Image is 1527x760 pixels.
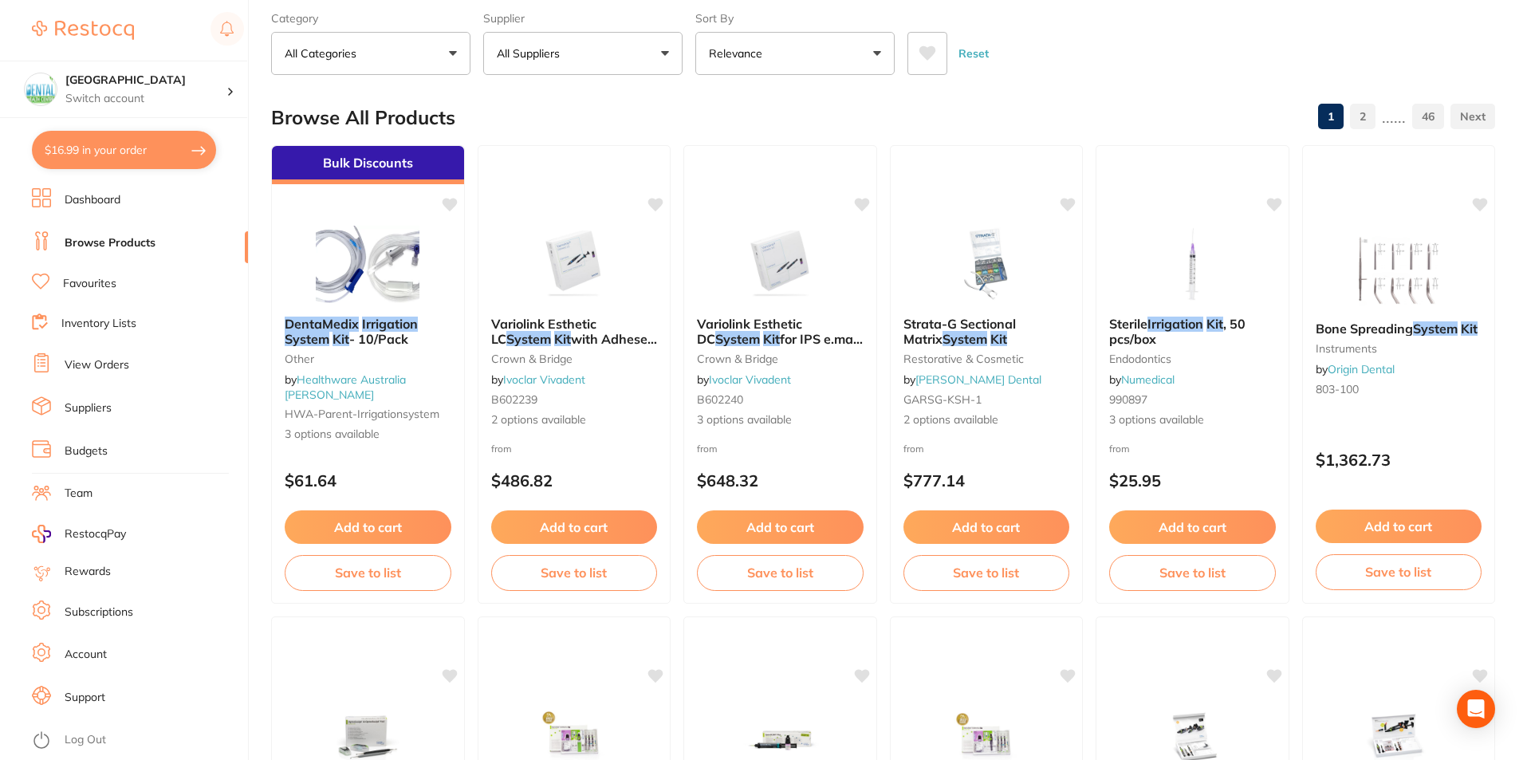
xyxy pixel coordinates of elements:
a: Origin Dental [1328,362,1395,376]
span: - 10/Pack [349,331,408,347]
button: Save to list [903,555,1070,590]
a: Team [65,486,92,502]
span: 2 options available [903,412,1070,428]
small: restorative & cosmetic [903,352,1070,365]
small: endodontics [1109,352,1276,365]
a: Restocq Logo [32,12,134,49]
span: by [491,372,585,387]
a: View Orders [65,357,129,373]
img: DentaMedix Irrigation System Kit - 10/Pack [316,224,419,304]
b: Variolink Esthetic DC System Kit for IPS e.max with Adhese Universal VivaPen [697,317,864,346]
span: 2 options available [491,412,658,428]
p: $61.64 [285,471,451,490]
span: 803-100 [1316,382,1359,396]
img: Variolink Esthetic DC System Kit for IPS e.max with Adhese Universal VivaPen [728,224,832,304]
a: Favourites [63,276,116,292]
span: Sterile [1109,316,1147,332]
button: All Categories [271,32,470,75]
span: 990897 [1109,392,1147,407]
a: Inventory Lists [61,316,136,332]
small: instruments [1316,342,1482,355]
div: Bulk Discounts [272,146,464,184]
a: Suppliers [65,400,112,416]
span: Variolink Esthetic LC [491,316,596,346]
p: $648.32 [697,471,864,490]
span: with Adhese Universal Bottle [491,331,657,361]
button: Save to list [1109,555,1276,590]
a: Healthware Australia [PERSON_NAME] [285,372,406,401]
a: Browse Products [65,235,155,251]
a: RestocqPay [32,525,126,543]
span: HWA-parent-irrigationsystem [285,407,439,421]
button: Save to list [697,555,864,590]
button: Add to cart [285,510,451,544]
button: All Suppliers [483,32,683,75]
em: System [506,331,551,347]
button: Add to cart [1109,510,1276,544]
a: Subscriptions [65,604,133,620]
a: Budgets [65,443,108,459]
a: 2 [1350,100,1375,132]
em: Kit [763,331,780,347]
h2: Browse All Products [271,107,455,129]
button: Add to cart [697,510,864,544]
button: Reset [954,32,994,75]
span: 3 options available [697,412,864,428]
button: $16.99 in your order [32,131,216,169]
span: from [697,443,718,455]
img: Strata-G Sectional Matrix System Kit [935,224,1038,304]
a: [PERSON_NAME] Dental [915,372,1041,387]
p: Relevance [709,45,769,61]
span: from [491,443,512,455]
span: by [903,372,1041,387]
button: Add to cart [903,510,1070,544]
span: B602239 [491,392,537,407]
b: Variolink Esthetic LC System Kit with Adhese Universal Bottle [491,317,658,346]
em: DentaMedix [285,316,359,332]
span: by [285,372,406,401]
p: ...... [1382,108,1406,126]
a: 1 [1318,100,1344,132]
em: Kit [333,331,349,347]
p: All Suppliers [497,45,566,61]
em: System [943,331,987,347]
button: Relevance [695,32,895,75]
span: Bone Spreading [1316,321,1413,337]
a: Ivoclar Vivadent [709,372,791,387]
p: $25.95 [1109,471,1276,490]
a: Rewards [65,564,111,580]
img: Dental Health Centre [25,73,57,105]
h4: Dental Health Centre [65,73,226,89]
span: by [697,372,791,387]
span: , 50 pcs/box [1109,316,1246,346]
div: Open Intercom Messenger [1457,690,1495,728]
button: Save to list [1316,554,1482,589]
span: B602240 [697,392,743,407]
span: for IPS e.max with Adhese Universal VivaPen [697,331,863,376]
img: Sterile Irrigation Kit, 50 pcs/box [1140,224,1244,304]
b: Sterile Irrigation Kit, 50 pcs/box [1109,317,1276,346]
span: from [903,443,924,455]
span: Variolink Esthetic DC [697,316,802,346]
label: Category [271,11,470,26]
p: $486.82 [491,471,658,490]
a: 46 [1412,100,1444,132]
button: Add to cart [491,510,658,544]
p: All Categories [285,45,363,61]
b: Strata-G Sectional Matrix System Kit [903,317,1070,346]
label: Sort By [695,11,895,26]
em: System [715,331,760,347]
span: GARSG-KSH-1 [903,392,982,407]
em: Kit [1206,316,1223,332]
em: System [1413,321,1458,337]
b: Bone Spreading System Kit [1316,321,1482,336]
em: Irrigation [362,316,418,332]
span: 3 options available [1109,412,1276,428]
span: from [1109,443,1130,455]
p: $1,362.73 [1316,451,1482,469]
span: Strata-G Sectional Matrix [903,316,1016,346]
em: Kit [990,331,1007,347]
small: crown & bridge [491,352,658,365]
button: Add to cart [1316,510,1482,543]
img: RestocqPay [32,525,51,543]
